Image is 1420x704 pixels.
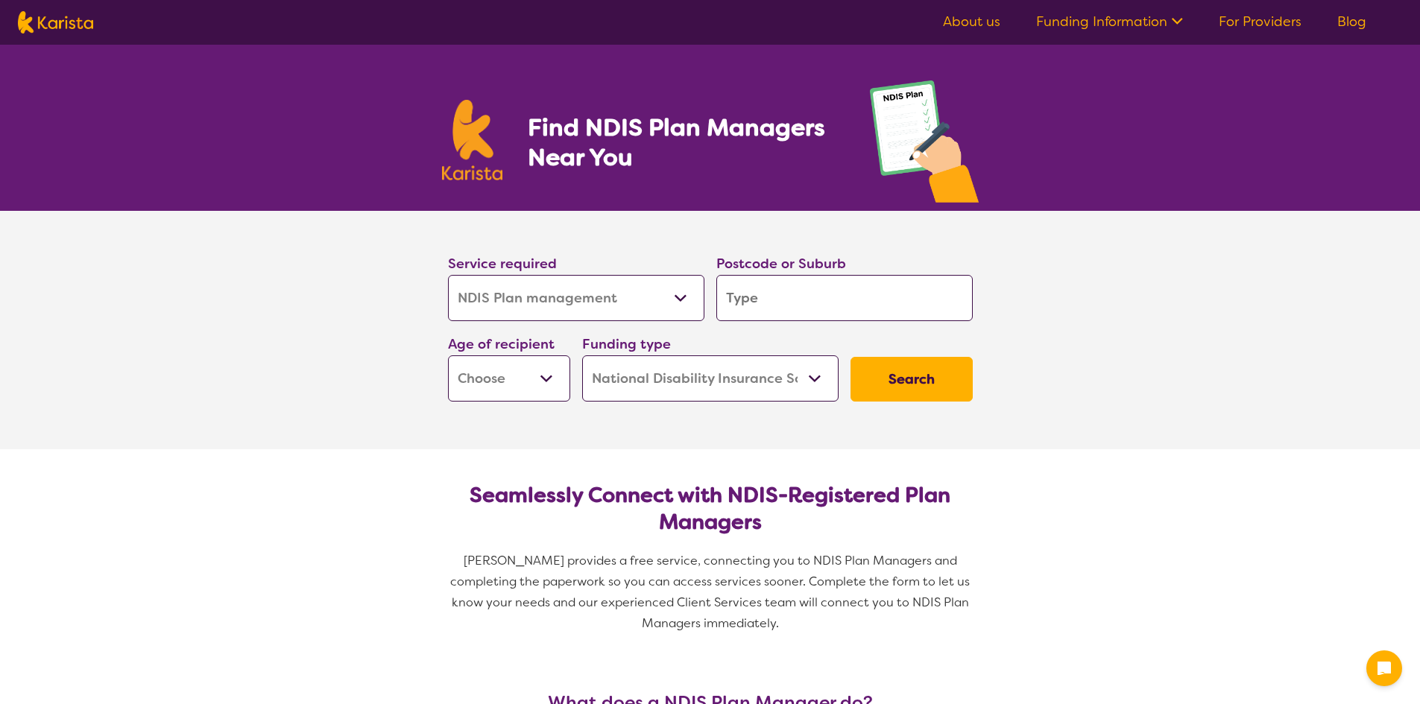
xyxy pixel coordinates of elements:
[450,553,973,631] span: [PERSON_NAME] provides a free service, connecting you to NDIS Plan Managers and completing the pa...
[582,335,671,353] label: Funding type
[716,275,973,321] input: Type
[716,255,846,273] label: Postcode or Suburb
[943,13,1000,31] a: About us
[18,11,93,34] img: Karista logo
[528,112,839,172] h1: Find NDIS Plan Managers Near You
[1036,13,1183,31] a: Funding Information
[460,482,961,536] h2: Seamlessly Connect with NDIS-Registered Plan Managers
[851,357,973,402] button: Search
[1219,13,1301,31] a: For Providers
[448,255,557,273] label: Service required
[1337,13,1366,31] a: Blog
[442,100,503,180] img: Karista logo
[870,80,979,211] img: plan-management
[448,335,555,353] label: Age of recipient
